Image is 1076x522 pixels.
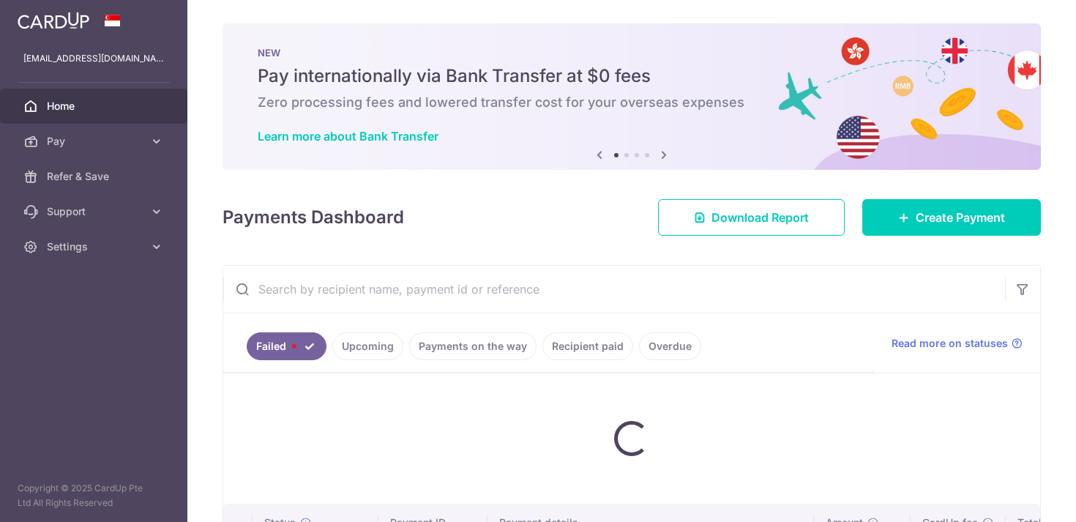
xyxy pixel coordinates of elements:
[658,199,845,236] a: Download Report
[892,336,1023,351] a: Read more on statuses
[223,204,404,231] h4: Payments Dashboard
[47,134,143,149] span: Pay
[47,99,143,113] span: Home
[18,12,89,29] img: CardUp
[47,239,143,254] span: Settings
[258,129,438,143] a: Learn more about Bank Transfer
[223,266,1005,313] input: Search by recipient name, payment id or reference
[892,336,1008,351] span: Read more on statuses
[542,332,633,360] a: Recipient paid
[639,332,701,360] a: Overdue
[223,23,1041,170] img: Bank transfer banner
[258,47,1006,59] p: NEW
[258,64,1006,88] h5: Pay internationally via Bank Transfer at $0 fees
[916,209,1005,226] span: Create Payment
[47,169,143,184] span: Refer & Save
[711,209,809,226] span: Download Report
[409,332,537,360] a: Payments on the way
[23,51,164,66] p: [EMAIL_ADDRESS][DOMAIN_NAME]
[258,94,1006,111] h6: Zero processing fees and lowered transfer cost for your overseas expenses
[862,199,1041,236] a: Create Payment
[47,204,143,219] span: Support
[247,332,326,360] a: Failed
[332,332,403,360] a: Upcoming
